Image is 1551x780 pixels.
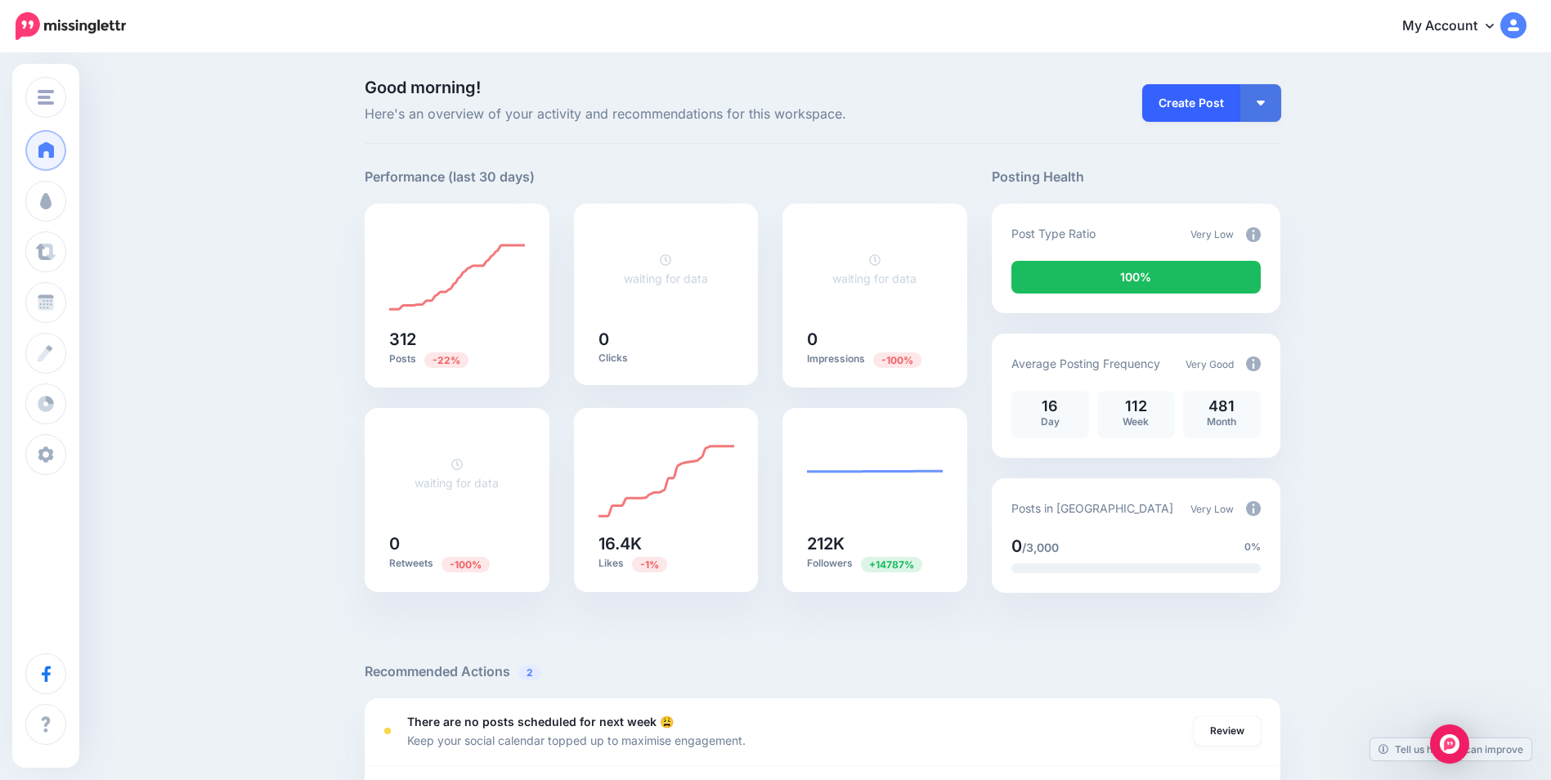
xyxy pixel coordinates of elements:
span: 0 [1011,536,1022,556]
span: Here's an overview of your activity and recommendations for this workspace. [365,104,967,125]
p: 481 [1191,399,1253,414]
span: Previous period: 398 [424,352,468,368]
h5: Posting Health [992,167,1280,187]
a: waiting for data [832,253,917,285]
h5: 0 [389,536,525,552]
p: Posts in [GEOGRAPHIC_DATA] [1011,499,1173,518]
span: 0% [1244,539,1261,555]
img: menu.png [38,90,54,105]
h5: 16.4K [598,536,734,552]
span: Good morning! [365,78,481,97]
p: Clicks [598,352,734,365]
p: Impressions [807,352,943,367]
p: Posts [389,352,525,367]
span: Previous period: 12 [442,557,490,572]
span: Day [1041,415,1060,428]
a: Tell us how we can improve [1370,738,1531,760]
span: 2 [518,665,541,680]
div: Open Intercom Messenger [1430,724,1469,764]
a: waiting for data [415,457,499,490]
h5: Performance (last 30 days) [365,167,535,187]
p: Post Type Ratio [1011,224,1096,243]
p: Average Posting Frequency [1011,354,1160,373]
p: Followers [807,556,943,572]
img: info-circle-grey.png [1246,501,1261,516]
p: 16 [1020,399,1081,414]
p: 112 [1105,399,1167,414]
div: <div class='status-dot small red margin-right'></div>Error [384,728,391,734]
img: info-circle-grey.png [1246,227,1261,242]
b: There are no posts scheduled for next week 😩 [407,715,674,728]
div: 100% of your posts in the last 30 days were manually created (i.e. were not from Drip Campaigns o... [1011,261,1261,294]
img: arrow-down-white.png [1257,101,1265,105]
span: Very Low [1190,503,1234,515]
h5: 312 [389,331,525,347]
p: Retweets [389,556,525,572]
span: Very Low [1190,228,1234,240]
a: waiting for data [624,253,708,285]
span: Previous period: 1.42K [861,557,922,572]
h5: Recommended Actions [365,661,1280,682]
span: Month [1207,415,1236,428]
span: /3,000 [1022,540,1059,554]
img: info-circle-grey.png [1246,356,1261,371]
p: Keep your social calendar topped up to maximise engagement. [407,731,746,750]
a: Review [1194,716,1261,746]
span: Previous period: 16.6K [632,557,667,572]
span: Previous period: 8.28K [873,352,921,368]
h5: 0 [598,331,734,347]
span: Very Good [1186,358,1234,370]
a: Create Post [1142,84,1240,122]
h5: 0 [807,331,943,347]
a: My Account [1386,7,1526,47]
p: Likes [598,556,734,572]
h5: 212K [807,536,943,552]
img: Missinglettr [16,12,126,40]
span: Week [1123,415,1149,428]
